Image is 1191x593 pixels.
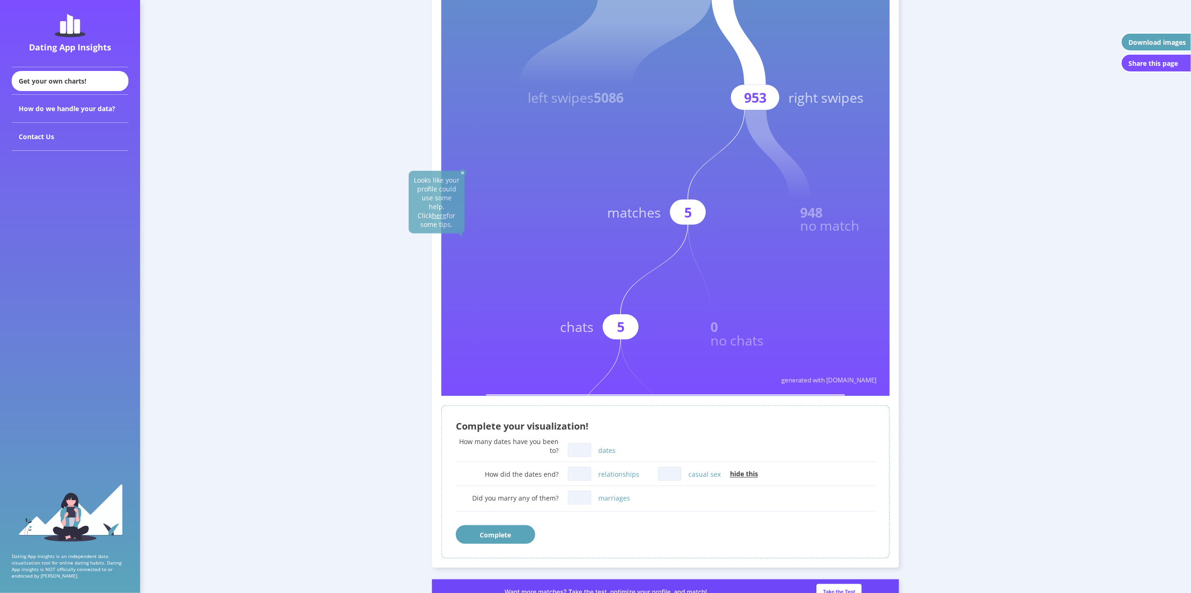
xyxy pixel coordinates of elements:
[598,470,639,479] label: relationships
[788,88,864,106] text: right swipes
[12,71,128,91] div: Get your own charts!
[456,470,559,479] div: How did the dates end?
[617,318,624,336] text: 5
[1121,33,1191,51] button: Download images
[459,169,466,176] img: close-solid-white.82ef6a3c.svg
[744,88,766,106] text: 953
[800,217,859,235] text: no match
[598,494,630,502] label: marriages
[781,376,876,384] text: generated with [DOMAIN_NAME]
[710,318,718,336] text: 0
[18,483,123,542] img: sidebar_girl.91b9467e.svg
[414,176,460,229] span: Looks like your profile could use some help. Click for some tips.
[598,446,616,455] label: dates
[1121,54,1191,72] button: Share this page
[432,211,447,220] u: here
[560,318,594,336] text: chats
[12,123,128,151] div: Contact Us
[456,494,559,502] div: Did you marry any of them?
[55,14,85,37] img: dating-app-insights-logo.5abe6921.svg
[14,42,126,53] div: Dating App Insights
[1129,38,1186,47] div: Download images
[456,420,875,432] div: Complete your visualization!
[800,203,822,221] text: 948
[414,176,460,229] a: Looks like your profile could use some help. Clickherefor some tips.
[710,331,764,349] text: no chats
[594,88,624,106] tspan: 5086
[1129,59,1178,68] div: Share this page
[684,203,692,221] text: 5
[607,203,661,221] text: matches
[12,95,128,123] div: How do we handle your data?
[528,88,624,106] text: left swipes
[12,553,128,579] p: Dating App Insights is an independent data visualization tool for online dating habits. Dating Ap...
[456,525,535,544] button: Complete
[688,470,721,479] label: casual sex
[456,437,559,455] div: How many dates have you been to?
[730,470,758,479] span: hide this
